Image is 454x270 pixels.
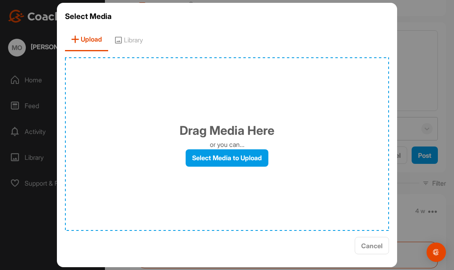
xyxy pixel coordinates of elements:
div: Open Intercom Messenger [427,243,446,262]
button: Cancel [355,237,389,254]
span: Upload [65,28,108,51]
label: Select Media to Upload [186,149,268,167]
h3: Select Media [65,11,389,22]
h1: Drag Media Here [180,121,274,140]
span: Cancel [361,242,383,250]
p: or you can... [210,140,245,149]
span: Library [108,28,149,51]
